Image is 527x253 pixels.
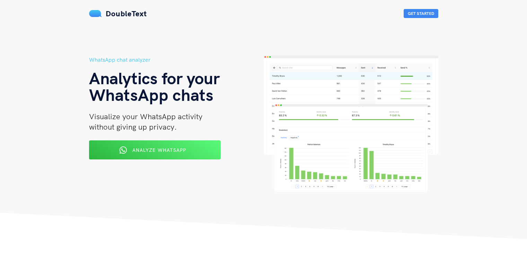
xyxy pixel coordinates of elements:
[264,55,438,192] img: hero
[89,122,177,132] span: without giving up privacy.
[404,9,438,18] button: Get Started
[89,140,221,159] button: Analyze WhatsApp
[89,55,264,64] h5: WhatsApp chat analyzer
[89,10,102,17] img: mS3x8y1f88AAAAABJRU5ErkJggg==
[89,84,213,105] span: WhatsApp chats
[106,9,147,18] span: DoubleText
[89,9,147,18] a: DoubleText
[132,147,186,153] span: Analyze WhatsApp
[89,112,202,121] span: Visualize your WhatsApp activity
[89,68,220,88] span: Analytics for your
[89,149,221,156] a: Analyze WhatsApp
